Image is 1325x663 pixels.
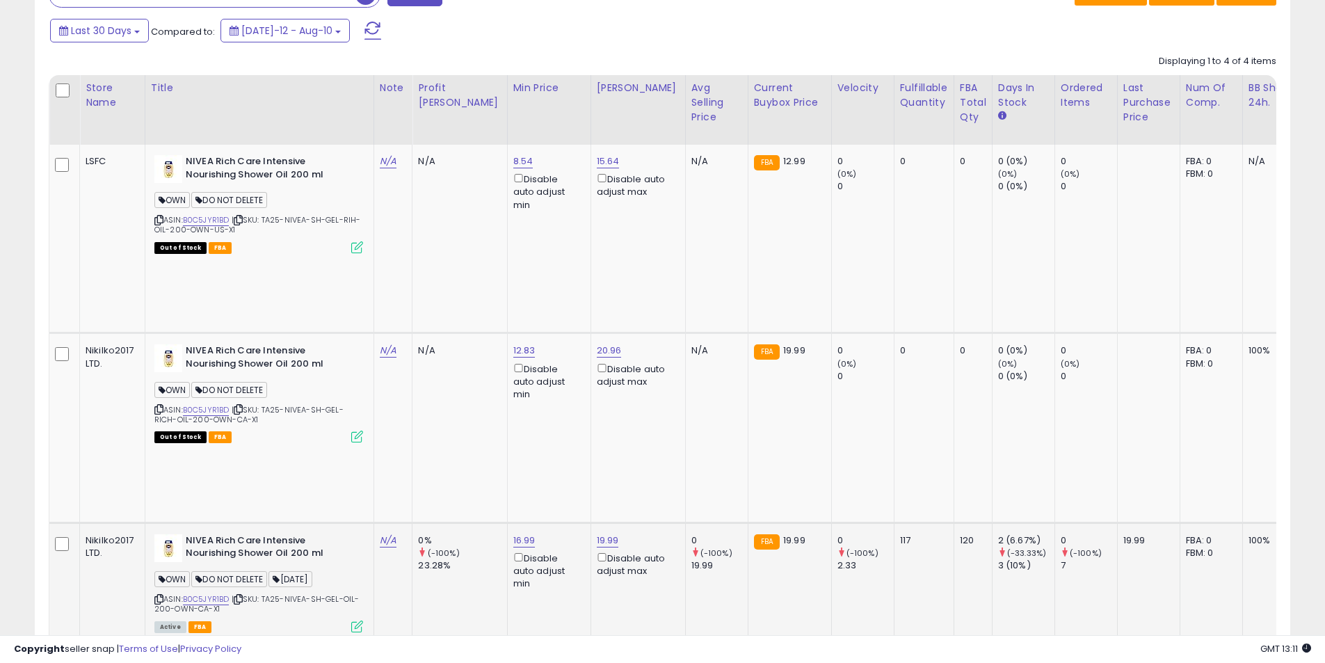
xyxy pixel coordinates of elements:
[513,534,536,548] a: 16.99
[998,344,1054,357] div: 0 (0%)
[1159,55,1276,68] div: Displaying 1 to 4 of 4 items
[837,180,894,193] div: 0
[154,192,191,208] span: OWN
[998,358,1018,369] small: (0%)
[14,643,241,656] div: seller snap | |
[900,534,943,547] div: 117
[513,154,533,168] a: 8.54
[1061,180,1117,193] div: 0
[597,344,622,358] a: 20.96
[597,81,680,95] div: [PERSON_NAME]
[513,171,580,211] div: Disable auto adjust min
[998,81,1049,110] div: Days In Stock
[154,534,363,631] div: ASIN:
[998,110,1006,122] small: Days In Stock.
[154,431,207,443] span: All listings that are currently out of stock and unavailable for purchase on Amazon
[597,534,619,548] a: 19.99
[1186,547,1232,559] div: FBM: 0
[513,344,536,358] a: 12.83
[183,404,230,416] a: B0C5JYR1BD
[186,155,355,184] b: NIVEA Rich Care Intensive Nourishing Shower Oil 200 ml
[1061,168,1080,179] small: (0%)
[837,344,894,357] div: 0
[418,559,506,572] div: 23.28%
[119,642,178,655] a: Terms of Use
[154,214,361,235] span: | SKU: TA25-NIVEA-SH-GEL-RIH-OIL-200-OWN-US-X1
[418,155,496,168] div: N/A
[86,155,134,168] div: LSFC
[14,642,65,655] strong: Copyright
[1061,344,1117,357] div: 0
[1186,155,1232,168] div: FBA: 0
[998,155,1054,168] div: 0 (0%)
[783,154,805,168] span: 12.99
[597,171,675,198] div: Disable auto adjust max
[1186,534,1232,547] div: FBA: 0
[380,154,396,168] a: N/A
[428,548,460,559] small: (-100%)
[180,642,241,655] a: Privacy Policy
[268,571,312,587] span: [DATE]
[86,81,139,110] div: Store Name
[154,621,186,633] span: All listings currently available for purchase on Amazon
[1186,168,1232,180] div: FBM: 0
[183,593,230,605] a: B0C5JYR1BD
[183,214,230,226] a: B0C5JYR1BD
[154,155,363,252] div: ASIN:
[691,559,748,572] div: 19.99
[754,344,780,360] small: FBA
[186,534,355,564] b: NIVEA Rich Care Intensive Nourishing Shower Oil 200 ml
[154,382,191,398] span: OWN
[900,81,948,110] div: Fulfillable Quantity
[50,19,149,42] button: Last 30 Days
[418,534,506,547] div: 0%
[1248,155,1294,168] div: N/A
[597,154,620,168] a: 15.64
[1248,344,1294,357] div: 100%
[209,431,232,443] span: FBA
[1007,548,1046,559] small: (-33.33%)
[691,344,737,357] div: N/A
[691,534,748,547] div: 0
[1260,642,1311,655] span: 2025-09-10 13:11 GMT
[191,571,267,587] span: DO NOT DELETE
[1186,358,1232,370] div: FBM: 0
[154,593,360,614] span: | SKU: TA25-NIVEA-SH-GEL-OIL-200-OWN-CA-X1
[151,25,215,38] span: Compared to:
[1070,548,1102,559] small: (-100%)
[754,81,826,110] div: Current Buybox Price
[754,155,780,170] small: FBA
[960,344,981,357] div: 0
[998,534,1054,547] div: 2 (6.67%)
[418,344,496,357] div: N/A
[1248,81,1299,110] div: BB Share 24h.
[837,81,888,95] div: Velocity
[1123,534,1169,547] div: 19.99
[154,404,344,425] span: | SKU: TA25-NIVEA-SH-GEL-RICH-OIL-200-OWN-CA-X1
[783,344,805,357] span: 19.99
[837,534,894,547] div: 0
[186,344,355,374] b: NIVEA Rich Care Intensive Nourishing Shower Oil 200 ml
[900,344,943,357] div: 0
[837,370,894,383] div: 0
[71,24,131,38] span: Last 30 Days
[597,550,675,577] div: Disable auto adjust max
[191,192,267,208] span: DO NOT DELETE
[998,180,1054,193] div: 0 (0%)
[209,242,232,254] span: FBA
[1061,81,1111,110] div: Ordered Items
[846,548,878,559] small: (-100%)
[154,344,182,372] img: 41NMRsq+TmL._SL40_.jpg
[998,559,1054,572] div: 3 (10%)
[960,155,981,168] div: 0
[513,81,585,95] div: Min Price
[380,81,407,95] div: Note
[1186,344,1232,357] div: FBA: 0
[998,168,1018,179] small: (0%)
[154,571,191,587] span: OWN
[837,168,857,179] small: (0%)
[86,534,134,559] div: Nikilko2017 LTD.
[1248,534,1294,547] div: 100%
[998,370,1054,383] div: 0 (0%)
[380,534,396,548] a: N/A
